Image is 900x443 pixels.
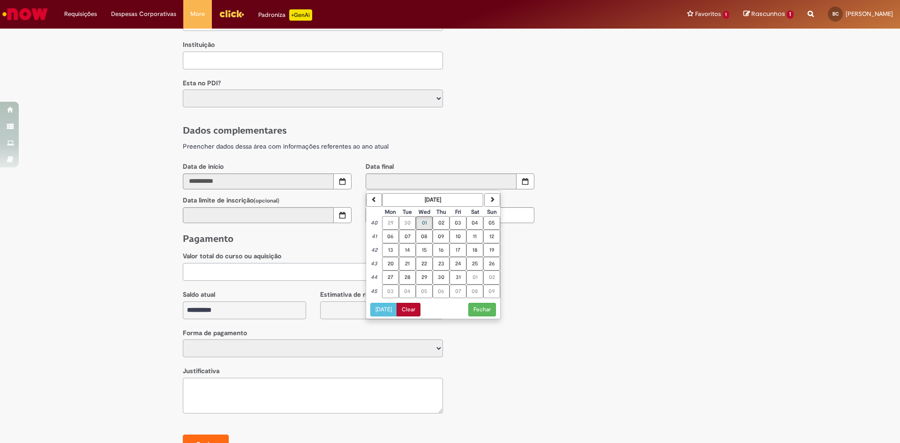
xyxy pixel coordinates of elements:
span: 15 [422,246,427,254]
button: 10 [450,230,466,243]
button: 03 [382,285,399,298]
p: Estimativa de reembolso [320,290,443,300]
span: 05 [421,287,427,295]
p: Instituição [183,40,443,50]
span: 31 [456,273,461,281]
span: 03 [387,287,394,295]
p: Justificativa [183,367,443,376]
span: 22 [421,260,427,267]
span: 27 [388,273,393,281]
button: 09 [483,285,500,298]
span: 09 [488,287,495,295]
button: 25 [466,257,483,270]
small: Tuesday [403,208,412,216]
button: 07 [399,230,416,243]
button: 08 [416,230,433,243]
button: 16 [433,243,450,257]
span: 19 [489,246,495,254]
span: More [190,9,205,19]
button: 13 [382,243,399,257]
button: 14 [399,243,416,257]
button: 29 [382,216,399,230]
button: 06 [433,285,450,298]
span: 29 [388,219,394,226]
em: 42 [371,246,377,254]
button: 28 [399,270,416,284]
button: 31 [450,270,466,284]
spam: Preencher dados dessa área com informações referentes ao ano atual [183,142,389,150]
small: Thursday [436,208,446,216]
small: (opcional) [254,197,279,204]
span: 12 [489,233,494,240]
span: 07 [455,287,461,295]
button: 07 [450,285,466,298]
button: 05 [416,285,433,298]
img: click_logo_yellow_360x200.png [219,7,244,21]
span: 24 [455,260,461,267]
span: 20 [388,260,394,267]
button: 01 [416,216,433,230]
span: 25 [472,260,478,267]
span: 10 [456,233,461,240]
button: 23 [433,257,450,270]
button: 01 [466,270,483,284]
button: 22 [416,257,433,270]
button: 08 [466,285,483,298]
small: Friday [455,208,461,216]
span: 1 [787,10,794,19]
button: 27 [382,270,399,284]
span: 13 [388,246,393,254]
span: [PERSON_NAME] [846,10,893,18]
span: 07 [405,233,411,240]
button: 30 [433,270,450,284]
p: Saldo atual [183,290,306,300]
button: 09 [433,230,450,243]
span: 04 [472,219,478,226]
span: 16 [439,246,444,254]
span: 01 [472,273,478,281]
button: [DATE] [370,303,397,316]
span: 28 [405,273,411,281]
button: 26 [483,257,500,270]
span: 03 [455,219,461,226]
span: 09 [438,233,444,240]
span: Despesas Corporativas [111,9,176,19]
span: 14 [405,246,410,254]
span: 06 [438,287,444,295]
span: 02 [438,219,444,226]
button: 02 [433,216,450,230]
button: Clear [397,303,420,316]
span: 30 [438,273,444,281]
button: 02 [483,270,500,284]
span: 1 [723,11,730,19]
p: Esta no PDI? [183,79,443,88]
span: 01 [422,219,427,226]
strong: [DATE] [425,196,441,203]
em: 45 [371,287,377,295]
p: Forma de pagamento [183,329,443,338]
span: Requisições [64,9,97,19]
span: Rascunhos [751,9,785,18]
em: 43 [371,260,377,267]
span: 06 [387,233,394,240]
button: 15 [416,243,433,257]
button: 03 [450,216,466,230]
span: 11 [473,233,477,240]
span: 23 [438,260,444,267]
h1: Dados complementares [183,124,717,137]
span: 05 [488,219,495,226]
div: Padroniza [258,9,312,21]
button: 20 [382,257,399,270]
span: 17 [456,246,460,254]
span: 08 [472,287,478,295]
button: 06 [382,230,399,243]
span: 04 [404,287,411,295]
em: 41 [372,233,377,240]
button: 18 [466,243,483,257]
p: Data limite de inscrição [183,196,352,206]
small: Sunday [487,208,497,216]
button: 04 [466,216,483,230]
button: 12 [483,230,500,243]
span: 08 [421,233,427,240]
small: Saturday [471,208,479,216]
